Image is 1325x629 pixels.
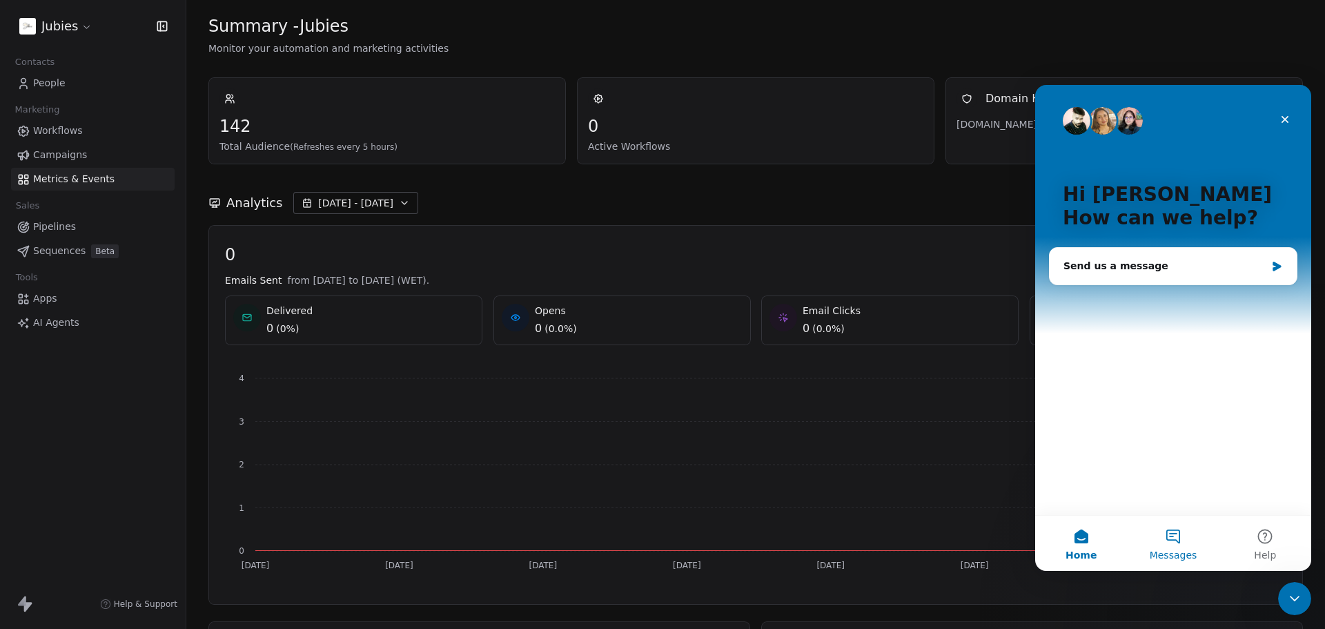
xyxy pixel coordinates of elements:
span: 142 [219,116,555,137]
tspan: [DATE] [961,561,989,570]
span: Jubies [41,17,78,35]
span: Delivered [266,304,313,318]
span: 0 [535,320,542,337]
span: 0 [266,320,273,337]
span: Help & Support [114,599,177,610]
tspan: [DATE] [385,561,413,570]
span: 0 [803,320,809,337]
span: Beta [91,244,119,258]
span: from [DATE] to [DATE] (WET). [287,273,429,287]
span: 0 [588,116,923,137]
button: Jubies [17,14,95,38]
span: Domain Health [985,90,1068,107]
span: Workflows [33,124,83,138]
span: ( 0.0% ) [812,322,845,336]
span: Opens [535,304,577,318]
a: Help & Support [100,599,177,610]
span: Summary - Jubies [208,16,349,37]
span: (Refreshes every 5 hours) [290,142,397,152]
tspan: [DATE] [242,561,270,570]
span: Contacts [9,52,61,72]
span: Emails Sent [225,273,282,287]
span: Sequences [33,244,86,258]
tspan: 4 [239,374,244,383]
span: Total Audience [219,139,555,153]
span: 0 [225,244,1286,265]
span: ( 0.0% ) [544,322,577,336]
tspan: 0 [239,546,244,556]
div: Domínio [72,81,106,90]
span: Analytics [226,194,282,212]
img: tab_domain_overview_orange.svg [57,80,68,91]
span: [DATE] - [DATE] [318,196,393,210]
span: Apps [33,291,57,306]
span: Sales [10,195,46,216]
a: People [11,72,175,95]
span: Pipelines [33,220,76,234]
a: Workflows [11,119,175,142]
tspan: 2 [239,460,244,470]
span: Active Workflows [588,139,923,153]
div: v 4.0.25 [39,22,68,33]
img: logo_orange.svg [22,22,33,33]
span: Marketing [9,99,66,120]
div: Palavras-chave [161,81,222,90]
a: Apps [11,287,175,310]
span: AI Agents [33,316,79,330]
iframe: Intercom live chat [1035,85,1311,571]
span: Monitor your automation and marketing activities [208,41,1303,55]
span: Campaigns [33,148,87,162]
span: Tools [10,267,43,288]
a: Campaigns [11,144,175,166]
a: SequencesBeta [11,240,175,262]
tspan: [DATE] [529,561,558,570]
tspan: [DATE] [673,561,701,570]
span: [DOMAIN_NAME] [956,117,1053,131]
img: tab_keywords_by_traffic_grey.svg [146,80,157,91]
iframe: Intercom live chat [1278,582,1311,615]
a: AI Agents [11,311,175,334]
tspan: 3 [239,417,244,427]
img: website_grey.svg [22,36,33,47]
img: Logo%20Jubies.png [19,18,36,35]
div: [PERSON_NAME]: [DOMAIN_NAME] [36,36,197,47]
a: Pipelines [11,215,175,238]
button: [DATE] - [DATE] [293,192,418,214]
span: Email Clicks [803,304,861,318]
span: ( 0% ) [276,322,299,336]
tspan: 1 [239,503,244,513]
a: Metrics & Events [11,168,175,191]
tspan: [DATE] [816,561,845,570]
span: People [33,76,66,90]
span: Metrics & Events [33,172,115,186]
